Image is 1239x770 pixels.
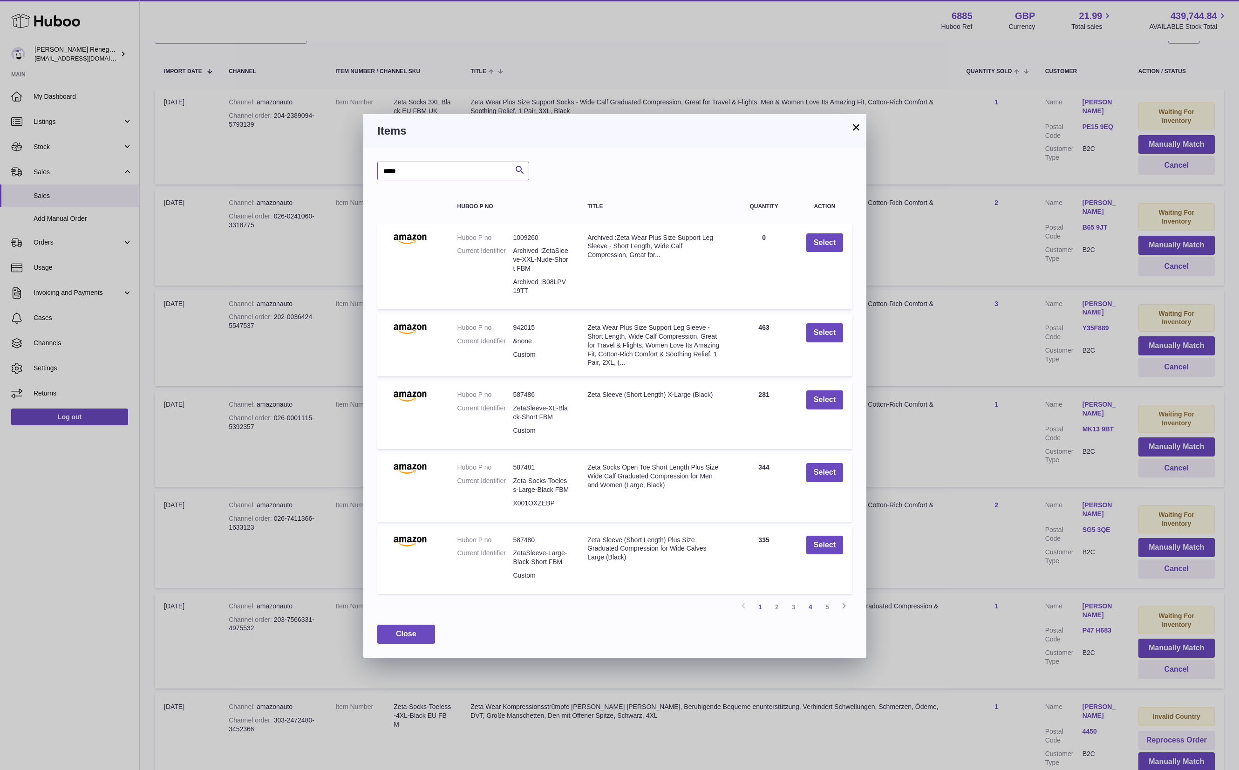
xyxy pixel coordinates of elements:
img: Archived :Zeta Wear Plus Size Support Leg Sleeve - Short Length, Wide Calf Compression, Great for... [387,233,433,245]
button: Select [806,323,843,342]
div: Zeta Sleeve (Short Length) X-Large (Black) [587,390,722,399]
img: tab_keywords_by_traffic_grey.svg [93,54,100,61]
dd: 942015 [513,323,569,332]
dd: Zeta-Socks-Toeless-Large-Black FBM [513,477,569,494]
div: Zeta Wear Plus Size Support Leg Sleeve - Short Length, Wide Calf Compression, Great for Travel & ... [587,323,722,367]
button: Close [377,625,435,644]
div: Keywords by Traffic [103,55,157,61]
img: logo_orange.svg [15,15,22,22]
dd: ZetaSleeve-Large-Black-Short FBM [513,549,569,566]
td: 281 [731,381,797,449]
dt: Huboo P no [457,390,513,399]
dd: Custom [513,426,569,435]
dt: Current Identifier [457,337,513,346]
a: 4 [802,599,819,615]
div: Archived :Zeta Wear Plus Size Support Leg Sleeve - Short Length, Wide Calf Compression, Great for... [587,233,722,260]
th: Title [578,194,731,219]
img: Zeta Sleeve (Short Length) X-Large (Black) [387,390,433,402]
dd: X001OXZEBP [513,499,569,508]
a: 1 [752,599,769,615]
img: Zeta Sleeve (Short Length) Plus Size Graduated Compression for Wide Calves Large (Black) [387,536,433,547]
span: Close [396,630,416,638]
dt: Current Identifier [457,477,513,494]
a: 5 [819,599,836,615]
div: Zeta Sleeve (Short Length) Plus Size Graduated Compression for Wide Calves Large (Black) [587,536,722,562]
dt: Current Identifier [457,549,513,566]
td: 0 [731,224,797,309]
th: Action [797,194,852,219]
div: Zeta Socks Open Toe Short Length Plus Size Wide Calf Graduated Compression for Men and Women (Lar... [587,463,722,490]
button: Select [806,390,843,409]
img: tab_domain_overview_orange.svg [25,54,33,61]
dd: Custom [513,350,569,359]
div: Domain Overview [35,55,83,61]
img: Zeta Wear Plus Size Support Leg Sleeve - Short Length, Wide Calf Compression, Great for Travel & ... [387,323,433,334]
td: 463 [731,314,797,376]
button: × [851,122,862,133]
dd: Archived :ZetaSleeve-XXL-Nude-Short FBM [513,246,569,273]
dd: &none [513,337,569,346]
dd: ZetaSleeve-XL-Black-Short FBM [513,404,569,422]
th: Quantity [731,194,797,219]
dd: Archived :B08LPV19TT [513,278,569,295]
button: Select [806,233,843,252]
h3: Items [377,123,852,138]
dt: Huboo P no [457,323,513,332]
dd: Custom [513,571,569,580]
dt: Huboo P no [457,536,513,545]
dd: 587480 [513,536,569,545]
dd: 1009260 [513,233,569,242]
dd: 587486 [513,390,569,399]
img: Zeta Socks Open Toe Short Length Plus Size Wide Calf Graduated Compression for Men and Women (Lar... [387,463,433,474]
img: website_grey.svg [15,24,22,32]
a: 3 [785,599,802,615]
button: Select [806,463,843,482]
div: v 4.0.25 [26,15,46,22]
td: 335 [731,526,797,594]
td: 344 [731,454,797,522]
th: Huboo P no [448,194,579,219]
dt: Current Identifier [457,404,513,422]
dt: Current Identifier [457,246,513,273]
dt: Huboo P no [457,463,513,472]
div: Domain: [DOMAIN_NAME] [24,24,102,32]
a: 2 [769,599,785,615]
dt: Huboo P no [457,233,513,242]
button: Select [806,536,843,555]
dd: 587481 [513,463,569,472]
